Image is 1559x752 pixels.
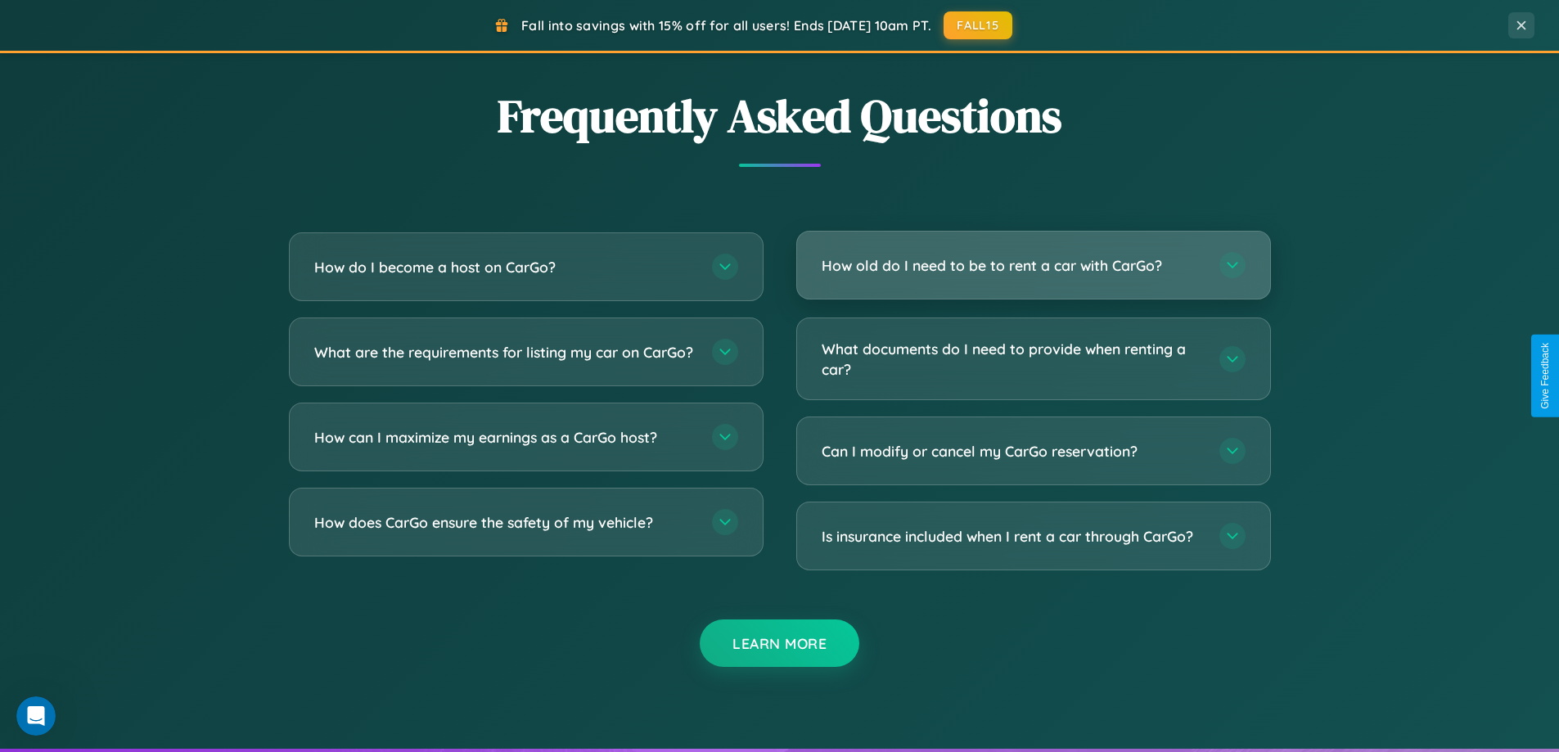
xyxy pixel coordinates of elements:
[822,441,1203,462] h3: Can I modify or cancel my CarGo reservation?
[1539,343,1551,409] div: Give Feedback
[822,339,1203,379] h3: What documents do I need to provide when renting a car?
[822,526,1203,547] h3: Is insurance included when I rent a car through CarGo?
[314,427,696,448] h3: How can I maximize my earnings as a CarGo host?
[944,11,1012,39] button: FALL15
[314,342,696,362] h3: What are the requirements for listing my car on CarGo?
[16,696,56,736] iframe: Intercom live chat
[314,512,696,533] h3: How does CarGo ensure the safety of my vehicle?
[822,255,1203,276] h3: How old do I need to be to rent a car with CarGo?
[700,619,859,667] button: Learn More
[289,84,1271,147] h2: Frequently Asked Questions
[521,17,931,34] span: Fall into savings with 15% off for all users! Ends [DATE] 10am PT.
[314,257,696,277] h3: How do I become a host on CarGo?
